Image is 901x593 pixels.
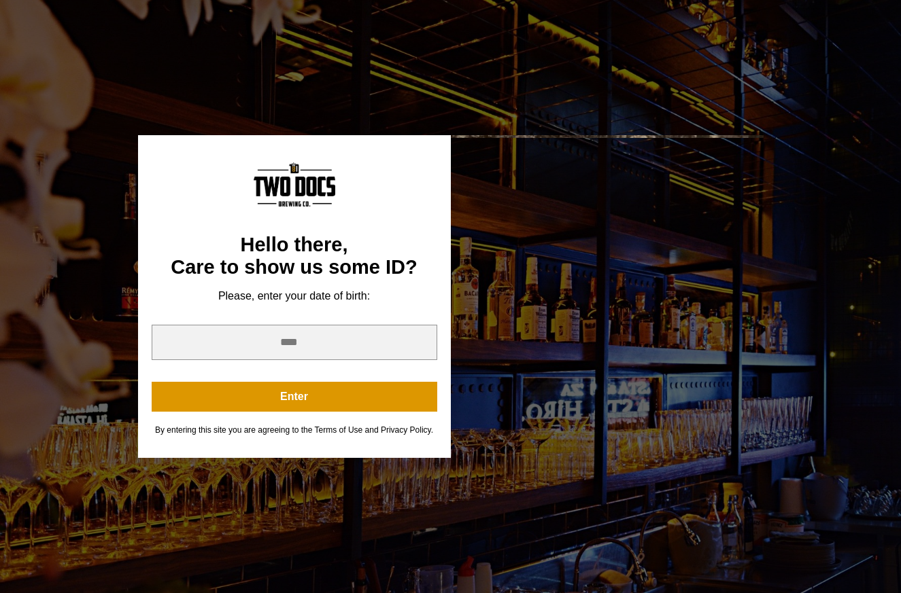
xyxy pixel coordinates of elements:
[152,325,437,360] input: year
[152,382,437,412] button: Enter
[152,289,437,303] div: Please, enter your date of birth:
[152,425,437,435] div: By entering this site you are agreeing to the Terms of Use and Privacy Policy.
[152,234,437,279] div: Hello there, Care to show us some ID?
[254,162,335,206] img: Content Logo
